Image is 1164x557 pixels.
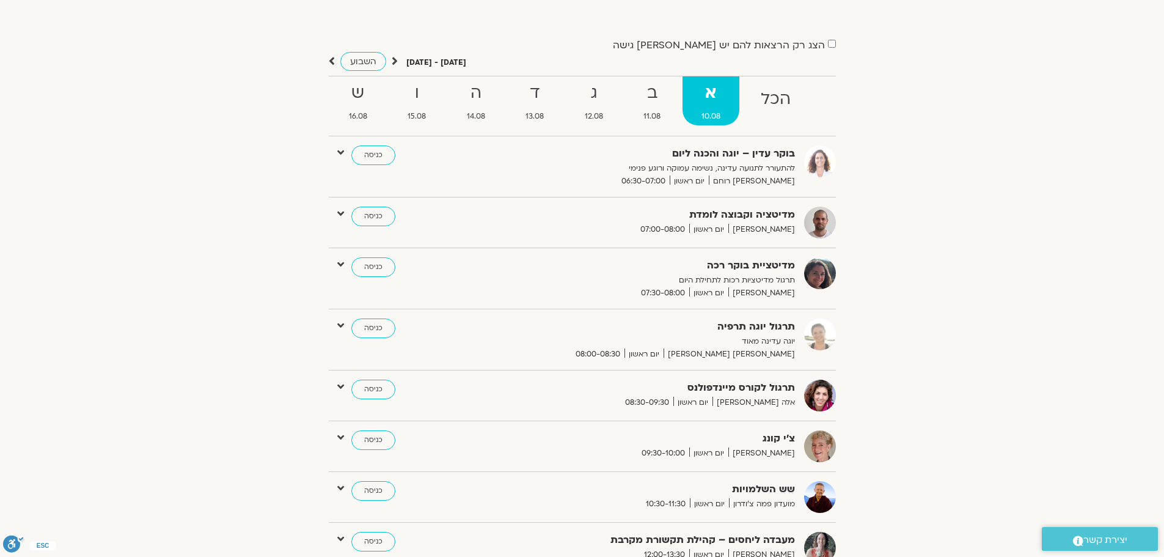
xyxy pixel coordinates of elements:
[637,447,689,460] span: 09:30-10:00
[389,79,445,107] strong: ו
[340,52,386,71] a: השבוע
[621,396,673,409] span: 08:30-09:30
[496,207,795,223] strong: מדיטציה וקבוצה לומדת
[642,498,690,511] span: 10:30-11:30
[496,532,795,548] strong: מעבדה ליחסים – קהילת תקשורת מקרבת
[496,430,795,447] strong: צ'י קונג
[712,396,795,409] span: אלה [PERSON_NAME]
[742,76,810,125] a: הכל
[624,76,680,125] a: ב11.08
[670,175,709,188] span: יום ראשון
[689,447,728,460] span: יום ראשון
[496,481,795,498] strong: שש השלמויות
[496,380,795,396] strong: תרגול לקורס מיינדפולנס
[351,532,395,551] a: כניסה
[637,287,689,300] span: 07:30-08:00
[351,380,395,399] a: כניסה
[683,76,740,125] a: א10.08
[406,56,466,69] p: [DATE] - [DATE]
[566,79,623,107] strong: ג
[351,430,395,450] a: כניסה
[389,110,445,123] span: 15.08
[496,146,795,162] strong: בוקר עדין – יוגה והכנה ליום
[496,274,795,287] p: תרגול מדיטציות רכות לתחילת היום
[351,257,395,277] a: כניסה
[683,110,740,123] span: 10.08
[728,223,795,236] span: [PERSON_NAME]
[350,56,376,67] span: השבוע
[507,110,563,123] span: 13.08
[496,162,795,175] p: להתעורר לתנועה עדינה, נשימה עמוקה ורוגע פנימי
[636,223,689,236] span: 07:00-08:00
[742,86,810,113] strong: הכל
[624,79,680,107] strong: ב
[448,110,505,123] span: 14.08
[389,76,445,125] a: ו15.08
[507,76,563,125] a: ד13.08
[566,76,623,125] a: ג12.08
[496,257,795,274] strong: מדיטציית בוקר רכה
[496,335,795,348] p: יוגה עדינה מאוד
[664,348,795,361] span: [PERSON_NAME] [PERSON_NAME]
[330,110,387,123] span: 16.08
[351,207,395,226] a: כניסה
[728,287,795,300] span: [PERSON_NAME]
[689,223,728,236] span: יום ראשון
[1042,527,1158,551] a: יצירת קשר
[728,447,795,460] span: [PERSON_NAME]
[448,79,505,107] strong: ה
[624,110,680,123] span: 11.08
[330,76,387,125] a: ש16.08
[351,146,395,165] a: כניסה
[566,110,623,123] span: 12.08
[729,498,795,511] span: מועדון פמה צ'ודרון
[613,40,825,51] label: הצג רק הרצאות להם יש [PERSON_NAME] גישה
[1083,532,1127,548] span: יצירת קשר
[330,79,387,107] strong: ש
[571,348,624,361] span: 08:00-08:30
[448,76,505,125] a: ה14.08
[496,319,795,335] strong: תרגול יוגה תרפיה
[617,175,670,188] span: 06:30-07:00
[683,79,740,107] strong: א
[351,319,395,338] a: כניסה
[351,481,395,501] a: כניסה
[673,396,712,409] span: יום ראשון
[690,498,729,511] span: יום ראשון
[709,175,795,188] span: [PERSON_NAME] רוחם
[689,287,728,300] span: יום ראשון
[624,348,664,361] span: יום ראשון
[507,79,563,107] strong: ד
